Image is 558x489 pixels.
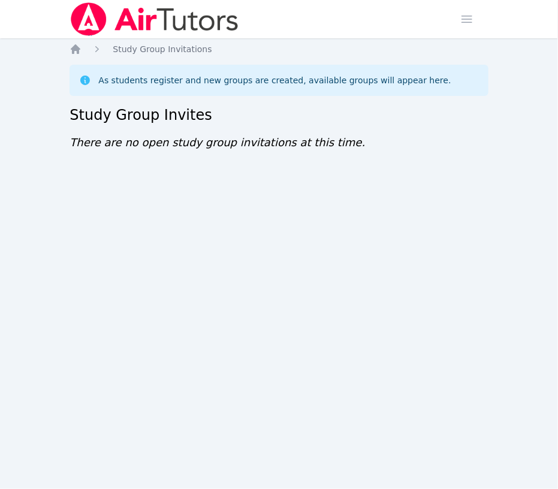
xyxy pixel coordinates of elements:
span: Study Group Invitations [113,44,212,54]
h2: Study Group Invites [70,105,488,125]
img: Air Tutors [70,2,239,36]
a: Study Group Invitations [113,43,212,55]
div: As students register and new groups are created, available groups will appear here. [98,74,451,86]
nav: Breadcrumb [70,43,488,55]
span: There are no open study group invitations at this time. [70,136,365,149]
